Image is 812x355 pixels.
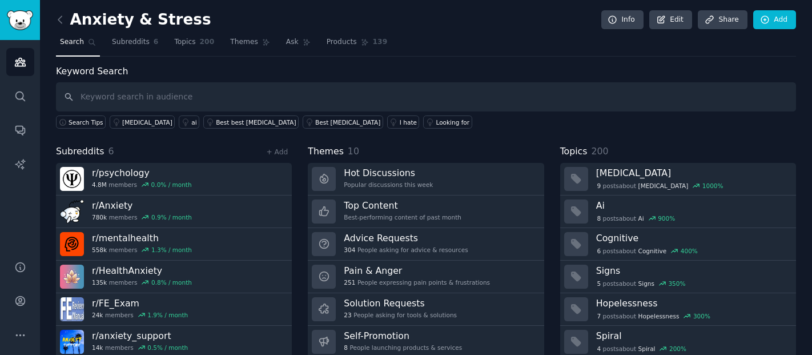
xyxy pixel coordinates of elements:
[191,118,196,126] div: ai
[151,213,192,221] div: 0.9 % / month
[560,261,796,293] a: Signs5postsaboutSigns350%
[596,200,788,212] h3: Ai
[591,146,608,157] span: 200
[344,213,461,221] div: Best-performing content of past month
[596,330,788,342] h3: Spiral
[200,37,215,47] span: 200
[92,213,107,221] span: 780k
[596,265,788,277] h3: Signs
[122,118,172,126] div: [MEDICAL_DATA]
[92,311,188,319] div: members
[92,278,192,286] div: members
[92,246,107,254] span: 558k
[60,265,84,289] img: HealthAnxiety
[344,232,468,244] h3: Advice Requests
[60,200,84,224] img: Anxiety
[56,115,106,129] button: Search Tips
[60,330,84,354] img: anxiety_support
[92,200,192,212] h3: r/ Anxiety
[344,167,433,179] h3: Hot Discussions
[112,37,150,47] span: Subreddits
[92,344,103,352] span: 14k
[266,148,288,156] a: + Add
[373,37,388,47] span: 139
[638,345,656,353] span: Spiral
[597,182,601,190] span: 9
[669,345,686,353] div: 200 %
[108,146,114,157] span: 6
[154,37,159,47] span: 6
[92,246,192,254] div: members
[344,200,461,212] h3: Top Content
[92,181,107,189] span: 4.8M
[400,118,417,126] div: I hate
[286,37,299,47] span: Ask
[60,232,84,256] img: mentalhealth
[147,344,188,352] div: 0.5 % / month
[597,280,601,288] span: 5
[344,330,462,342] h3: Self-Promotion
[423,115,472,129] a: Looking for
[92,330,188,342] h3: r/ anxiety_support
[92,311,103,319] span: 24k
[344,278,490,286] div: People expressing pain points & frustrations
[92,278,107,286] span: 135k
[56,66,128,77] label: Keyword Search
[56,33,100,57] a: Search
[597,345,601,353] span: 4
[597,312,601,320] span: 7
[344,344,348,352] span: 8
[596,297,788,309] h3: Hopelessness
[110,115,175,129] a: [MEDICAL_DATA]
[597,214,601,222] span: 8
[327,37,357,47] span: Products
[596,181,725,191] div: post s about
[344,297,457,309] h3: Solution Requests
[308,196,544,228] a: Top ContentBest-performing content of past month
[226,33,274,57] a: Themes
[753,10,796,30] a: Add
[60,297,84,321] img: FE_Exam
[698,10,747,30] a: Share
[282,33,315,57] a: Ask
[344,246,355,254] span: 304
[560,145,588,159] span: Topics
[92,344,188,352] div: members
[596,167,788,179] h3: [MEDICAL_DATA]
[323,33,391,57] a: Products139
[69,118,103,126] span: Search Tips
[56,261,292,293] a: r/HealthAnxiety135kmembers0.8% / month
[56,145,104,159] span: Subreddits
[92,232,192,244] h3: r/ mentalhealth
[147,311,188,319] div: 1.9 % / month
[596,213,676,224] div: post s about
[308,228,544,261] a: Advice Requests304People asking for advice & resources
[344,278,355,286] span: 251
[60,37,84,47] span: Search
[560,163,796,196] a: [MEDICAL_DATA]9postsabout[MEDICAL_DATA]1000%
[344,246,468,254] div: People asking for advice & resources
[56,82,796,111] input: Keyword search in audience
[658,214,675,222] div: 900 %
[151,278,192,286] div: 0.8 % / month
[303,115,383,129] a: Best [MEDICAL_DATA]
[151,181,192,189] div: 0.0 % / month
[92,213,192,221] div: members
[216,118,296,126] div: Best best [MEDICAL_DATA]
[344,311,457,319] div: People asking for tools & solutions
[315,118,380,126] div: Best [MEDICAL_DATA]
[56,11,211,29] h2: Anxiety & Stress
[702,182,723,190] div: 1000 %
[601,10,644,30] a: Info
[92,181,192,189] div: members
[56,293,292,326] a: r/FE_Exam24kmembers1.9% / month
[348,146,359,157] span: 10
[308,261,544,293] a: Pain & Anger251People expressing pain points & frustrations
[151,246,192,254] div: 1.3 % / month
[638,247,667,255] span: Cognitive
[638,280,654,288] span: Signs
[170,33,218,57] a: Topics200
[108,33,162,57] a: Subreddits6
[344,311,351,319] span: 23
[560,228,796,261] a: Cognitive6postsaboutCognitive400%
